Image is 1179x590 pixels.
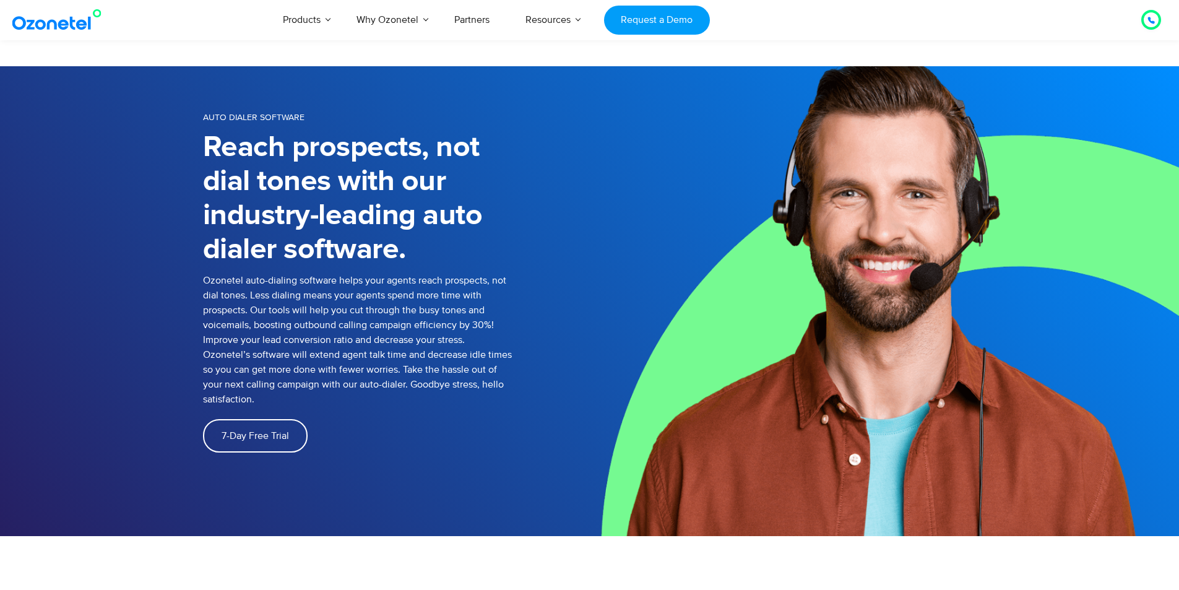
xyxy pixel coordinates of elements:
[203,112,304,123] span: Auto Dialer Software
[203,131,512,267] h1: Reach prospects, not dial tones with our industry-leading auto dialer software.
[203,273,512,407] p: Ozonetel auto-dialing software helps your agents reach prospects, not dial tones. Less dialing me...
[222,431,289,441] span: 7-Day Free Trial
[604,6,710,35] a: Request a Demo
[203,419,308,453] a: 7-Day Free Trial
